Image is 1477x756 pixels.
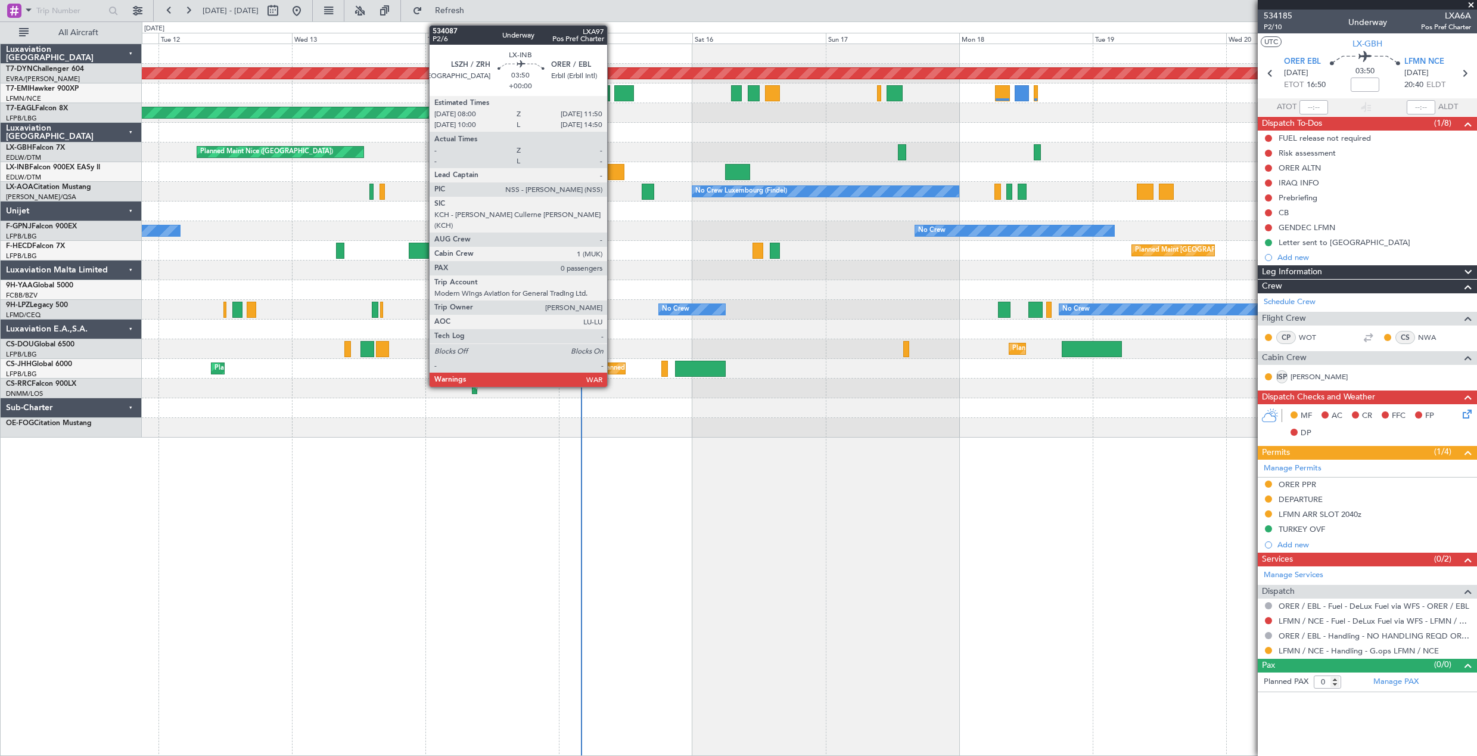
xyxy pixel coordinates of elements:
span: LX-GBH [6,144,32,151]
a: LX-GBHFalcon 7X [6,144,65,151]
a: WOT [1299,332,1326,343]
a: T7-EAGLFalcon 8X [6,105,68,112]
div: [DATE] [144,24,164,34]
div: Tue 12 [158,33,292,44]
div: GENDEC LFMN [1279,222,1335,233]
a: LFMN/NCE [6,94,41,103]
div: Tue 19 [1093,33,1226,44]
a: Manage Services [1264,569,1323,581]
span: (0/2) [1434,553,1451,565]
a: FCBB/BZV [6,291,38,300]
div: Prebriefing [1279,193,1317,203]
button: Refresh [407,1,478,20]
div: Planned Maint [GEOGRAPHIC_DATA] ([GEOGRAPHIC_DATA]) [1135,241,1323,259]
span: T7-EAGL [6,105,35,112]
span: LX-INB [6,164,29,171]
span: LFMN NCE [1404,56,1444,68]
a: 9H-LPZLegacy 500 [6,302,68,309]
label: Planned PAX [1264,676,1308,688]
span: (1/8) [1434,117,1451,129]
span: Dispatch [1262,585,1295,599]
div: No Crew [1062,300,1090,318]
span: CS-DOU [6,341,34,348]
a: EDLW/DTM [6,173,41,182]
span: LX-GBH [1352,38,1382,50]
button: All Aircraft [13,23,129,42]
span: 03:50 [1355,66,1375,78]
span: 16:50 [1307,79,1326,91]
a: T7-DYNChallenger 604 [6,66,84,73]
span: Cabin Crew [1262,351,1307,365]
a: LFPB/LBG [6,232,37,241]
div: Risk assessment [1279,148,1336,158]
a: CS-RRCFalcon 900LX [6,380,76,388]
div: Sat 16 [692,33,826,44]
a: T7-EMIHawker 900XP [6,85,79,92]
span: CR [1362,410,1372,422]
div: Wed 13 [292,33,425,44]
div: Planned Maint Lagos ([PERSON_NAME]) [475,379,599,397]
div: IRAQ INFO [1279,178,1319,188]
span: AC [1332,410,1342,422]
div: Planned Maint [GEOGRAPHIC_DATA] ([GEOGRAPHIC_DATA]) [1012,340,1200,358]
a: F-GPNJFalcon 900EX [6,223,77,230]
a: [PERSON_NAME]/QSA [6,193,76,202]
span: Pos Pref Charter [1421,22,1471,32]
span: ETOT [1284,79,1304,91]
span: 20:40 [1404,79,1423,91]
span: ALDT [1438,101,1458,113]
a: OE-FOGCitation Mustang [6,420,92,427]
span: ATOT [1277,101,1296,113]
span: ELDT [1426,79,1445,91]
a: CS-JHHGlobal 6000 [6,361,72,368]
span: FP [1425,410,1434,422]
span: 9H-YAA [6,282,33,289]
a: LFPB/LBG [6,370,37,379]
div: Underway [1348,16,1387,29]
div: Letter sent to [GEOGRAPHIC_DATA] [1279,237,1410,247]
span: 534185 [1264,10,1292,22]
a: NWA [1418,332,1445,343]
span: CS-RRC [6,380,32,388]
a: 9H-YAAGlobal 5000 [6,282,73,289]
div: TURKEY OVF [1279,524,1325,534]
span: LX-AOA [6,184,33,191]
span: Permits [1262,446,1290,460]
a: LFPB/LBG [6,114,37,123]
span: OE-FOG [6,420,34,427]
span: Flight Crew [1262,312,1306,326]
a: ORER / EBL - Fuel - DeLux Fuel via WFS - ORER / EBL [1279,601,1469,611]
div: Mon 18 [959,33,1093,44]
div: CB [1279,207,1289,218]
span: ORER EBL [1284,56,1321,68]
a: LX-INBFalcon 900EX EASy II [6,164,100,171]
span: T7-EMI [6,85,29,92]
a: Schedule Crew [1264,296,1316,308]
a: LFMN / NCE - Fuel - DeLux Fuel via WFS - LFMN / NCE [1279,616,1471,626]
div: Fri 15 [559,33,692,44]
div: Sun 17 [826,33,959,44]
a: F-HECDFalcon 7X [6,243,65,250]
div: Thu 14 [425,33,559,44]
span: DP [1301,427,1311,439]
span: 9H-LPZ [6,302,30,309]
div: Add new [1277,540,1471,550]
div: No Crew Luxembourg (Findel) [695,182,787,200]
div: Planned Maint [GEOGRAPHIC_DATA] ([GEOGRAPHIC_DATA]) [601,360,788,377]
a: EDLW/DTM [6,153,41,162]
div: DEPARTURE [1279,494,1323,504]
div: CS [1395,331,1415,344]
a: ORER / EBL - Handling - NO HANDLING REQD ORER/EBL [1279,631,1471,641]
span: LXA6A [1421,10,1471,22]
span: Refresh [425,7,475,15]
a: Manage PAX [1373,676,1419,688]
span: Dispatch To-Dos [1262,117,1322,131]
span: MF [1301,410,1312,422]
a: LFMN / NCE - Handling - G.ops LFMN / NCE [1279,646,1439,656]
input: Trip Number [36,2,105,20]
div: CP [1276,331,1296,344]
a: [PERSON_NAME] [1291,371,1348,382]
span: Leg Information [1262,265,1322,279]
a: EVRA/[PERSON_NAME] [6,75,80,83]
span: Pax [1262,659,1275,673]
